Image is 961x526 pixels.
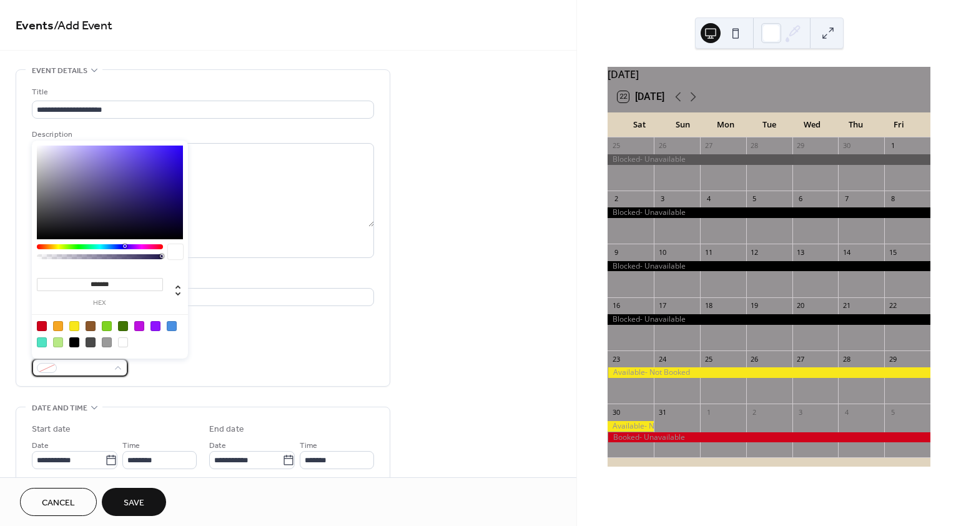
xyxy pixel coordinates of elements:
[842,301,851,310] div: 21
[888,194,897,204] div: 8
[796,301,806,310] div: 20
[16,14,54,38] a: Events
[150,321,160,331] div: #9013FE
[791,112,834,137] div: Wed
[888,407,897,417] div: 5
[796,247,806,257] div: 13
[747,112,791,137] div: Tue
[608,154,930,165] div: Blocked- Unavailable
[300,439,317,452] span: Time
[32,423,71,436] div: Start date
[658,194,667,204] div: 3
[611,354,621,364] div: 23
[888,141,897,151] div: 1
[118,321,128,331] div: #417505
[124,497,144,510] span: Save
[611,407,621,417] div: 30
[704,247,713,257] div: 11
[658,301,667,310] div: 17
[658,407,667,417] div: 31
[750,354,759,364] div: 26
[37,337,47,347] div: #50E3C2
[32,86,372,99] div: Title
[608,432,930,443] div: Booked- Unavailable
[608,67,930,82] div: [DATE]
[608,207,930,218] div: Blocked- Unavailable
[750,407,759,417] div: 2
[134,321,144,331] div: #BD10E0
[608,261,930,272] div: Blocked- Unavailable
[209,423,244,436] div: End date
[69,321,79,331] div: #F8E71C
[842,407,851,417] div: 4
[53,321,63,331] div: #F5A623
[86,321,96,331] div: #8B572A
[842,354,851,364] div: 28
[834,112,877,137] div: Thu
[796,407,806,417] div: 3
[796,194,806,204] div: 6
[86,337,96,347] div: #4A4A4A
[877,112,920,137] div: Fri
[842,194,851,204] div: 7
[658,247,667,257] div: 10
[20,488,97,516] button: Cancel
[750,247,759,257] div: 12
[69,337,79,347] div: #000000
[704,354,713,364] div: 25
[611,194,621,204] div: 2
[750,194,759,204] div: 5
[842,141,851,151] div: 30
[37,300,163,307] label: hex
[888,247,897,257] div: 15
[611,301,621,310] div: 16
[704,194,713,204] div: 4
[122,439,140,452] span: Time
[750,301,759,310] div: 19
[608,421,654,432] div: Available- Not Booked
[658,141,667,151] div: 26
[53,337,63,347] div: #B8E986
[32,439,49,452] span: Date
[54,14,112,38] span: / Add Event
[42,497,75,510] span: Cancel
[661,112,704,137] div: Sun
[704,301,713,310] div: 18
[842,247,851,257] div: 14
[611,247,621,257] div: 9
[608,367,930,378] div: Available- Not Booked
[888,301,897,310] div: 22
[118,337,128,347] div: #FFFFFF
[32,273,372,286] div: Location
[167,321,177,331] div: #4A90E2
[102,488,166,516] button: Save
[37,321,47,331] div: #D0021B
[704,141,713,151] div: 27
[618,112,661,137] div: Sat
[888,354,897,364] div: 29
[32,402,87,415] span: Date and time
[611,141,621,151] div: 25
[796,354,806,364] div: 27
[704,407,713,417] div: 1
[613,88,669,106] button: 22[DATE]
[658,354,667,364] div: 24
[32,128,372,141] div: Description
[209,439,226,452] span: Date
[608,314,930,325] div: Blocked- Unavailable
[704,112,747,137] div: Mon
[750,141,759,151] div: 28
[102,321,112,331] div: #7ED321
[102,337,112,347] div: #9B9B9B
[796,141,806,151] div: 29
[32,64,87,77] span: Event details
